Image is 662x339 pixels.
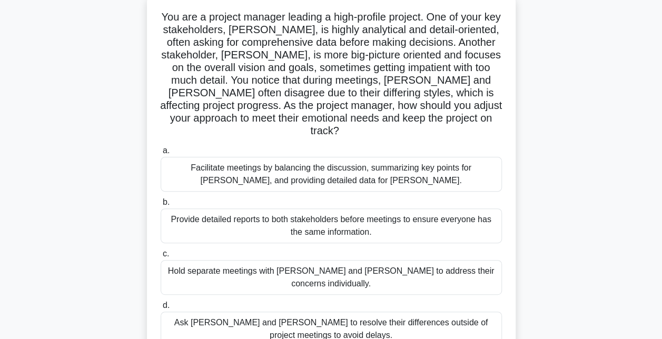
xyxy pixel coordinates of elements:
span: d. [163,301,170,310]
div: Facilitate meetings by balancing the discussion, summarizing key points for [PERSON_NAME], and pr... [161,157,502,192]
span: a. [163,146,170,155]
div: Provide detailed reports to both stakeholders before meetings to ensure everyone has the same inf... [161,208,502,243]
span: c. [163,249,169,258]
h5: You are a project manager leading a high-profile project. One of your key stakeholders, [PERSON_N... [160,11,503,138]
span: b. [163,197,170,206]
div: Hold separate meetings with [PERSON_NAME] and [PERSON_NAME] to address their concerns individually. [161,260,502,295]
